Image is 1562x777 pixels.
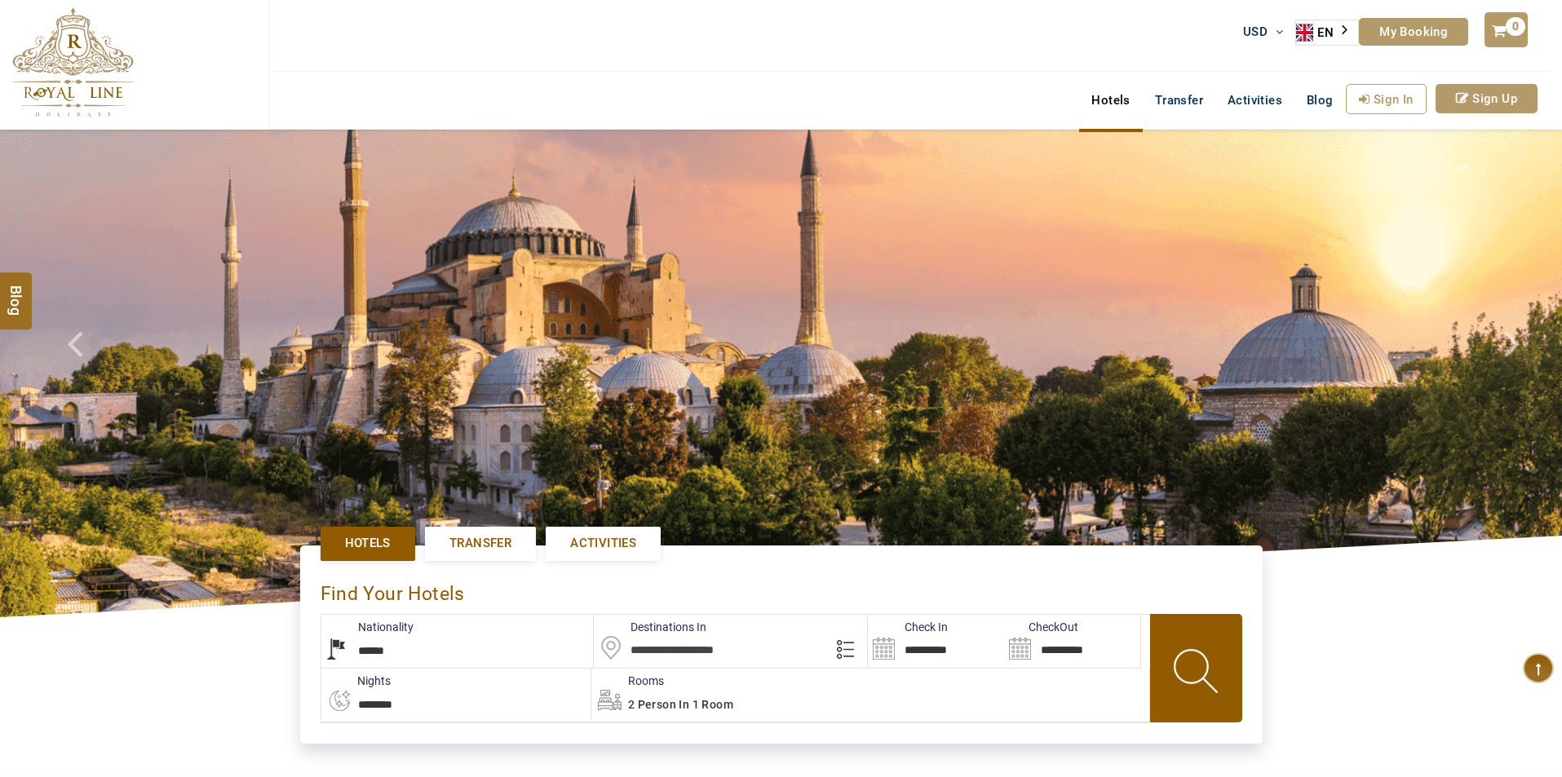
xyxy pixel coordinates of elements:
[1243,24,1268,39] span: USD
[321,673,391,689] label: nights
[1485,12,1527,47] a: 0
[425,527,536,560] a: Transfer
[1359,18,1468,46] a: My Booking
[321,619,414,635] label: Nationality
[570,535,636,552] span: Activities
[1506,17,1525,36] span: 0
[628,698,733,711] span: 2 Person in 1 Room
[1079,84,1142,117] a: Hotels
[546,527,661,560] a: Activities
[1296,20,1358,45] a: EN
[6,285,27,298] span: Blog
[345,535,391,552] span: Hotels
[46,130,125,617] a: Check next prev
[1004,615,1140,668] input: Search
[12,7,134,117] img: The Royal Line Holidays
[591,673,664,689] label: Rooms
[1295,20,1359,46] aside: Language selected: English
[1436,84,1538,113] a: Sign Up
[868,619,948,635] label: Check In
[1143,84,1215,117] a: Transfer
[1294,84,1346,117] a: Blog
[321,527,415,560] a: Hotels
[321,566,1242,614] div: Find Your Hotels
[1346,84,1427,114] a: Sign In
[868,615,1004,668] input: Search
[594,619,706,635] label: Destinations In
[1484,130,1562,617] a: Check next image
[1004,619,1078,635] label: CheckOut
[1307,93,1334,108] span: Blog
[1215,84,1294,117] a: Activities
[449,535,511,552] span: Transfer
[1295,20,1359,46] div: Language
